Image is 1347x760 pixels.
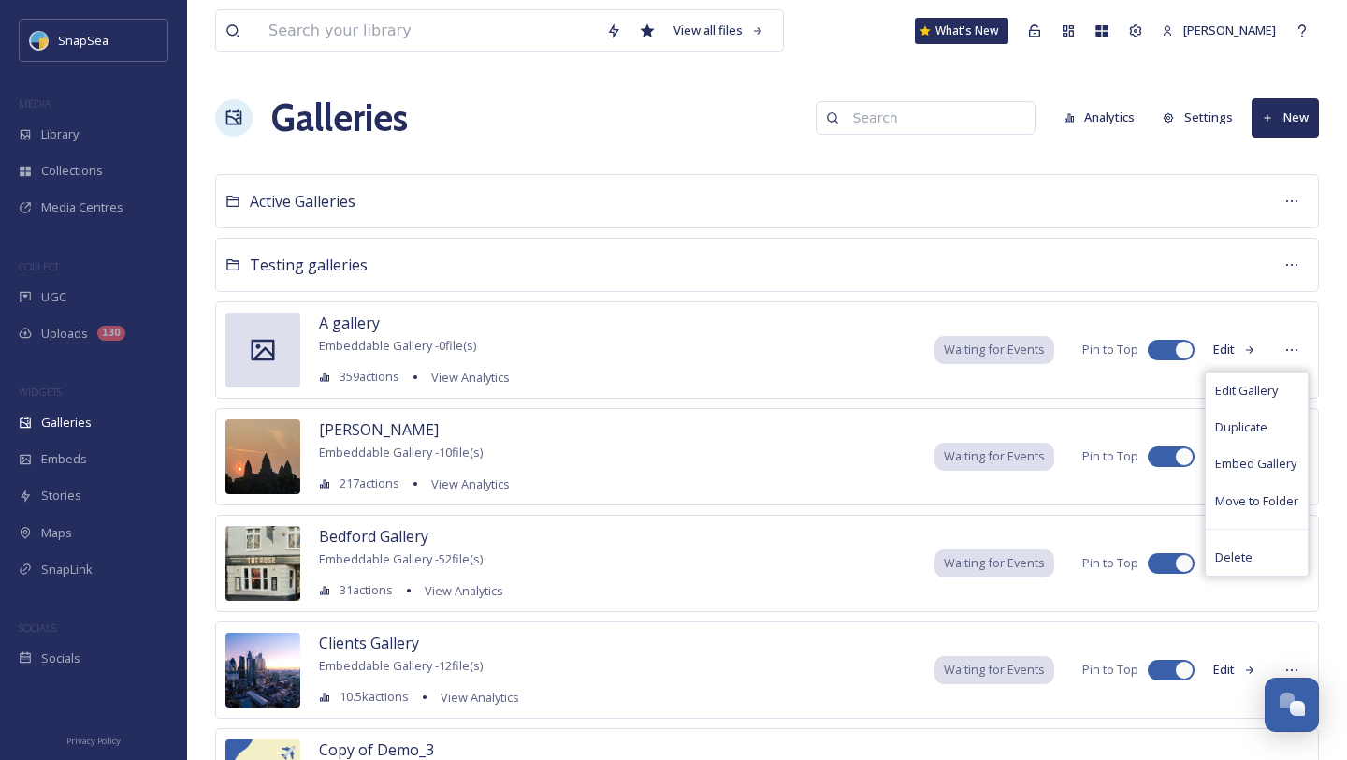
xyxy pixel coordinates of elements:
[41,288,66,306] span: UGC
[66,728,121,751] a: Privacy Policy
[259,10,597,51] input: Search your library
[1215,492,1298,510] span: Move to Folder
[1204,331,1266,368] button: Edit
[1054,99,1145,136] button: Analytics
[944,554,1045,572] span: Waiting for Events
[1215,382,1278,400] span: Edit Gallery
[41,414,92,431] span: Galleries
[431,369,510,386] span: View Analytics
[250,255,368,275] span: Testing galleries
[319,657,483,674] span: Embeddable Gallery - 12 file(s)
[1082,341,1138,358] span: Pin to Top
[844,99,1025,137] input: Search
[41,450,87,468] span: Embeds
[431,686,519,709] a: View Analytics
[58,32,109,49] span: SnapSea
[425,582,503,599] span: View Analytics
[319,550,483,567] span: Embeddable Gallery - 52 file(s)
[1152,12,1285,49] a: [PERSON_NAME]
[1054,99,1154,136] a: Analytics
[1265,678,1319,732] button: Open Chat
[319,633,419,653] span: Clients Gallery
[431,475,510,492] span: View Analytics
[225,526,300,601] img: d5e81e93-22ef-4a25-ba44-5f666619bc44.jpg
[1215,548,1253,566] span: Delete
[225,419,300,494] img: 40d0d9e1-410f-40f0-be79-05d7a56ec730.jpg
[1082,661,1138,679] span: Pin to Top
[41,325,88,343] span: Uploads
[1153,99,1242,136] button: Settings
[319,444,483,460] span: Embeddable Gallery - 10 file(s)
[1204,651,1266,688] button: Edit
[1215,418,1267,436] span: Duplicate
[915,18,1008,44] a: What's New
[225,633,300,708] img: jude-arubi-DQoyFcXLMN8-unsplash.jpg
[340,368,399,386] span: 359 actions
[1183,22,1276,38] span: [PERSON_NAME]
[41,650,80,667] span: Socials
[319,337,476,354] span: Embeddable Gallery - 0 file(s)
[19,621,56,635] span: SOCIALS
[1082,447,1138,465] span: Pin to Top
[340,688,409,706] span: 10.5k actions
[271,90,408,146] a: Galleries
[664,12,774,49] a: View all files
[30,31,49,50] img: snapsea-logo.png
[319,739,434,760] span: Copy of Demo_3
[1153,99,1252,136] a: Settings
[340,581,393,599] span: 31 actions
[97,326,125,341] div: 130
[319,419,439,440] span: [PERSON_NAME]
[340,475,399,492] span: 217 actions
[1082,554,1138,572] span: Pin to Top
[41,487,81,504] span: Stories
[1252,98,1319,137] button: New
[319,526,428,547] span: Bedford Gallery
[41,198,123,216] span: Media Centres
[41,561,93,578] span: SnapLink
[944,661,1045,679] span: Waiting for Events
[41,162,103,180] span: Collections
[250,191,355,212] span: Active Galleries
[19,385,62,399] span: WIDGETS
[66,735,121,747] span: Privacy Policy
[41,524,72,542] span: Maps
[19,259,59,273] span: COLLECT
[319,313,380,333] span: A gallery
[19,96,51,110] span: MEDIA
[1206,373,1308,409] a: Edit Gallery
[1215,455,1296,473] span: Embed Gallery
[944,447,1045,465] span: Waiting for Events
[41,125,79,143] span: Library
[441,689,519,706] span: View Analytics
[415,579,503,602] a: View Analytics
[944,341,1045,358] span: Waiting for Events
[422,366,510,388] a: View Analytics
[422,473,510,495] a: View Analytics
